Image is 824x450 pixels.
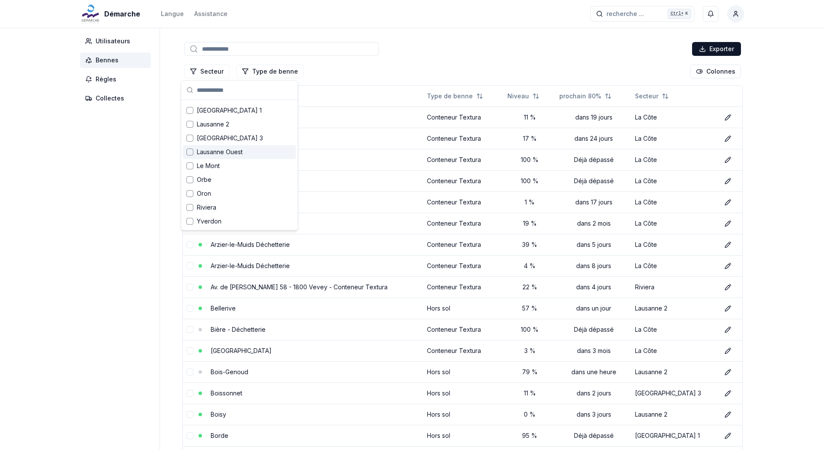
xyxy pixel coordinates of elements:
td: Conteneur Textura [423,128,504,149]
a: Boisy [211,411,226,418]
td: La Côte [632,213,718,234]
td: Conteneur Textura [423,255,504,276]
td: Riviera [632,276,718,298]
td: La Côte [632,234,718,255]
a: [GEOGRAPHIC_DATA] [211,347,272,354]
span: Niveau [507,92,529,100]
td: La Côte [632,149,718,170]
td: Hors sol [423,425,504,446]
div: 0 % [507,410,552,419]
td: Conteneur Textura [423,319,504,340]
td: Conteneur Textura [423,213,504,234]
td: La Côte [632,107,718,128]
td: Conteneur Textura [423,149,504,170]
div: Déjà dépassé [559,155,628,164]
a: Arzier-le-Muids Déchetterie [211,262,290,269]
div: 39 % [507,240,552,249]
td: [GEOGRAPHIC_DATA] 1 [632,425,718,446]
div: Déjà dépassé [559,177,628,185]
span: [GEOGRAPHIC_DATA] 1 [197,106,262,115]
div: 100 % [507,325,552,334]
button: select-row [186,390,193,397]
span: Bennes [96,56,119,65]
button: Cocher les colonnes [690,65,741,78]
div: 79 % [507,368,552,376]
td: Lausanne 2 [632,298,718,319]
div: Langue [161,10,184,18]
div: dans 3 jours [559,410,628,419]
span: Règles [96,75,116,84]
div: 57 % [507,304,552,313]
td: Lausanne 2 [632,404,718,425]
button: select-row [186,284,193,291]
a: Bellerive [211,304,236,312]
td: Conteneur Textura [423,170,504,191]
a: Règles [80,71,154,87]
div: Exporter [692,42,741,56]
td: Hors sol [423,404,504,425]
span: Lausanne 2 [197,120,229,129]
button: recherche ...Ctrl+K [590,6,694,22]
div: 100 % [507,155,552,164]
a: Utilisateurs [80,33,154,49]
td: La Côte [632,319,718,340]
a: Bière - Déchetterie [211,326,266,333]
button: Filtrer les lignes [236,65,304,78]
button: select-row [186,369,193,376]
div: dans 2 mois [559,219,628,228]
button: select-row [186,305,193,312]
button: select-row [186,262,193,269]
button: select-row [186,432,193,439]
td: La Côte [632,128,718,149]
span: Yverdon [197,217,221,226]
td: Conteneur Textura [423,107,504,128]
button: Langue [161,9,184,19]
td: Conteneur Textura [423,276,504,298]
div: dans 19 jours [559,113,628,122]
div: dans une heure [559,368,628,376]
div: dans un jour [559,304,628,313]
div: 11 % [507,113,552,122]
a: Démarche [80,9,144,19]
button: Not sorted. Click to sort ascending. [502,89,545,103]
div: dans 17 jours [559,198,628,207]
div: 1 % [507,198,552,207]
span: Lausanne Ouest [197,148,243,156]
span: Orbe [197,175,212,184]
button: Not sorted. Click to sort ascending. [630,89,674,103]
td: Lausanne 2 [632,361,718,382]
span: Riviera [197,203,216,212]
button: Filtrer les lignes [184,65,229,78]
td: [GEOGRAPHIC_DATA] 3 [632,382,718,404]
div: 17 % [507,134,552,143]
td: La Côte [632,191,718,213]
button: select-row [186,326,193,333]
img: Démarche Logo [80,3,101,24]
span: Type de benne [427,92,473,100]
div: dans 3 mois [559,346,628,355]
a: Boissonnet [211,389,242,397]
a: Arzier-le-Muids Déchetterie [211,241,290,248]
button: select-row [186,347,193,354]
span: Utilisateurs [96,37,130,45]
td: Conteneur Textura [423,191,504,213]
div: Déjà dépassé [559,431,628,440]
span: recherche ... [606,10,644,18]
td: La Côte [632,255,718,276]
div: dans 8 jours [559,262,628,270]
button: select-row [186,411,193,418]
td: Hors sol [423,382,504,404]
div: dans 24 jours [559,134,628,143]
a: Bennes [80,52,154,68]
td: Conteneur Textura [423,234,504,255]
a: Bois-Genoud [211,368,248,376]
div: 100 % [507,177,552,185]
td: La Côte [632,340,718,361]
button: select-row [186,241,193,248]
span: prochain 80% [559,92,601,100]
span: Secteur [635,92,658,100]
div: 19 % [507,219,552,228]
a: Av. de [PERSON_NAME] 58 - 1800 Vevey - Conteneur Textura [211,283,388,291]
td: Conteneur Textura [423,340,504,361]
div: Déjà dépassé [559,325,628,334]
